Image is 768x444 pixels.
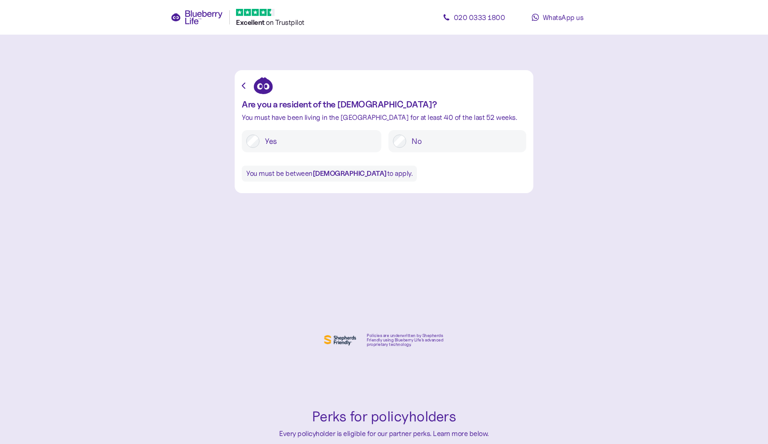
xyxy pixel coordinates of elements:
[242,114,526,121] div: You must have been living in the [GEOGRAPHIC_DATA] for at least 40 of the last 52 weeks.
[517,8,597,26] a: WhatsApp us
[543,13,584,22] span: WhatsApp us
[239,406,529,428] div: Perks for policyholders
[239,428,529,439] div: Every policyholder is eligible for our partner perks. Learn more below.
[266,18,304,27] span: on Trustpilot
[434,8,514,26] a: 020 0333 1800
[260,135,377,148] label: Yes
[312,169,387,178] b: [DEMOGRAPHIC_DATA]
[454,13,505,22] span: 020 0333 1800
[236,18,266,27] span: Excellent ️
[242,166,417,182] div: You must be between to apply.
[406,135,522,148] label: No
[322,333,358,347] img: Shephers Friendly
[367,333,446,347] div: Policies are underwritten by Shepherds Friendly using Blueberry Life’s advanced proprietary techn...
[242,99,526,109] div: Are you a resident of the [DEMOGRAPHIC_DATA]?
